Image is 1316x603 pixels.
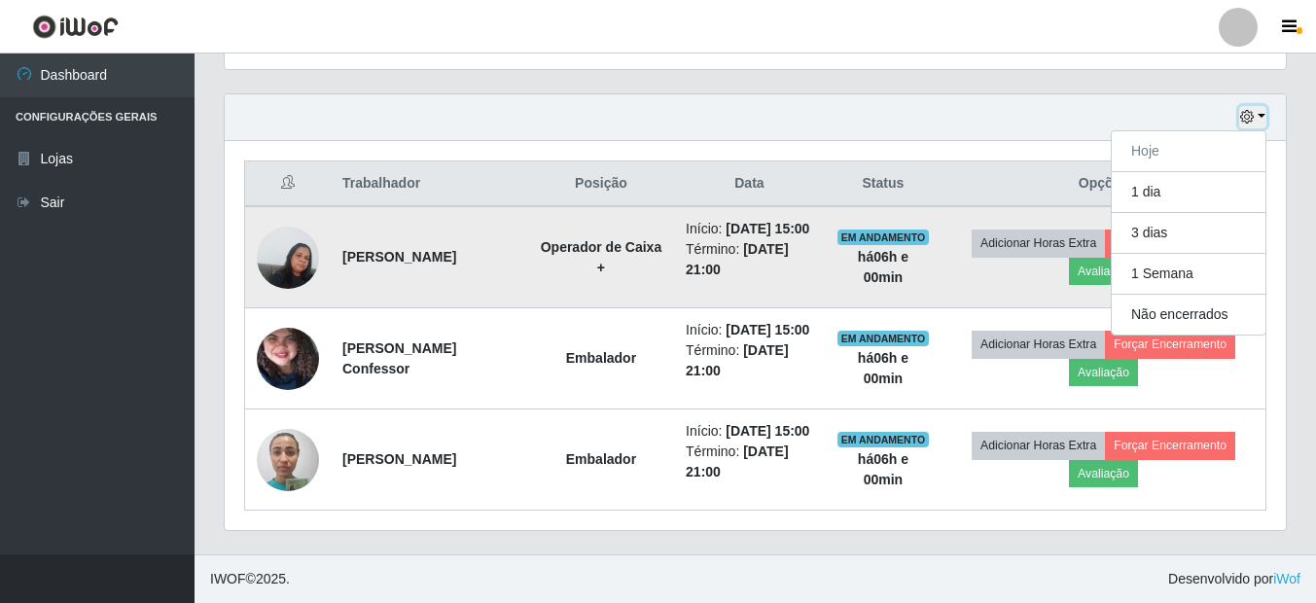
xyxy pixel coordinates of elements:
button: Adicionar Horas Extra [972,230,1105,257]
li: Término: [686,239,813,280]
button: Adicionar Horas Extra [972,331,1105,358]
strong: Operador de Caixa + [541,239,662,275]
li: Início: [686,320,813,340]
li: Início: [686,421,813,442]
li: Término: [686,442,813,482]
button: Não encerrados [1112,295,1265,335]
button: Forçar Encerramento [1105,432,1235,459]
span: © 2025 . [210,569,290,589]
a: iWof [1273,571,1300,586]
th: Posição [528,161,674,207]
strong: há 06 h e 00 min [858,350,908,386]
button: Hoje [1112,131,1265,172]
time: [DATE] 15:00 [726,322,809,337]
th: Data [674,161,825,207]
li: Início: [686,219,813,239]
button: Forçar Encerramento [1105,230,1235,257]
span: EM ANDAMENTO [837,432,930,447]
button: Avaliação [1069,359,1138,386]
span: Desenvolvido por [1168,569,1300,589]
button: Avaliação [1069,258,1138,285]
img: 1741716286881.jpeg [257,418,319,501]
li: Término: [686,340,813,381]
button: Avaliação [1069,460,1138,487]
strong: [PERSON_NAME] Confessor [342,340,456,376]
time: [DATE] 15:00 [726,221,809,236]
button: Forçar Encerramento [1105,331,1235,358]
button: 1 Semana [1112,254,1265,295]
img: 1707874024765.jpeg [257,216,319,299]
strong: há 06 h e 00 min [858,249,908,285]
strong: há 06 h e 00 min [858,451,908,487]
button: 1 dia [1112,172,1265,213]
th: Opções [942,161,1265,207]
button: 3 dias [1112,213,1265,254]
span: EM ANDAMENTO [837,230,930,245]
th: Status [825,161,942,207]
img: CoreUI Logo [32,15,119,39]
strong: Embalador [566,350,636,366]
strong: [PERSON_NAME] [342,249,456,265]
strong: Embalador [566,451,636,467]
time: [DATE] 15:00 [726,423,809,439]
button: Adicionar Horas Extra [972,432,1105,459]
span: EM ANDAMENTO [837,331,930,346]
th: Trabalhador [331,161,528,207]
img: 1748891631133.jpeg [257,290,319,428]
strong: [PERSON_NAME] [342,451,456,467]
span: IWOF [210,571,246,586]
